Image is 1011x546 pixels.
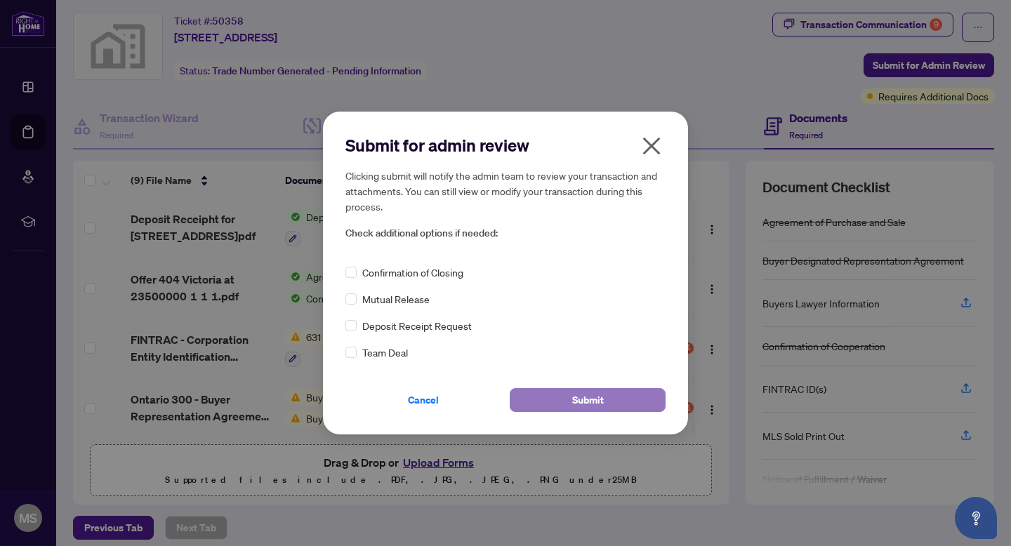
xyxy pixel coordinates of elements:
span: close [640,135,663,157]
span: Submit [572,389,604,411]
span: Check additional options if needed: [345,225,666,241]
span: Team Deal [362,345,408,360]
h5: Clicking submit will notify the admin team to review your transaction and attachments. You can st... [345,168,666,214]
button: Cancel [345,388,501,412]
span: Cancel [408,389,439,411]
span: Confirmation of Closing [362,265,463,280]
span: Deposit Receipt Request [362,318,472,333]
span: Mutual Release [362,291,430,307]
h2: Submit for admin review [345,134,666,157]
button: Submit [510,388,666,412]
button: Open asap [955,497,997,539]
